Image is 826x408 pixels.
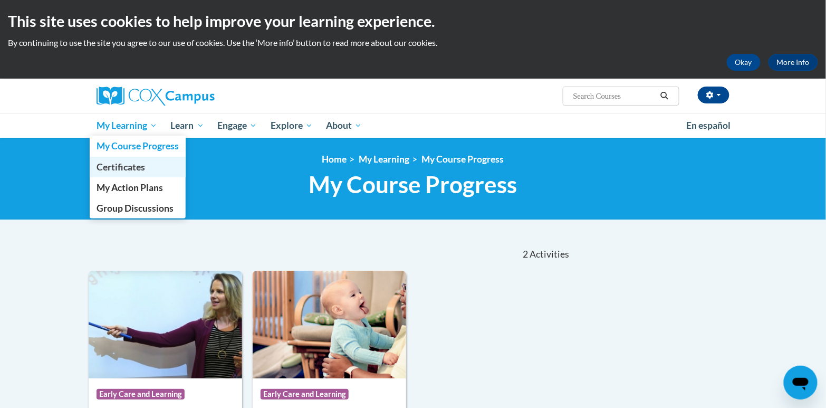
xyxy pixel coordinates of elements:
[309,170,517,198] span: My Course Progress
[253,271,406,378] img: Course Logo
[210,113,264,138] a: Engage
[422,154,504,165] a: My Course Progress
[523,249,528,260] span: 2
[90,157,186,177] a: Certificates
[8,37,818,49] p: By continuing to use the site you agree to our use of cookies. Use the ‘More info’ button to read...
[97,389,185,400] span: Early Care and Learning
[90,177,186,198] a: My Action Plans
[698,87,729,103] button: Account Settings
[89,271,242,378] img: Course Logo
[97,182,163,193] span: My Action Plans
[572,90,657,102] input: Search Courses
[97,140,179,151] span: My Course Progress
[97,162,145,173] span: Certificates
[261,389,349,400] span: Early Care and Learning
[784,366,818,400] iframe: Button to launch messaging window
[97,87,215,106] img: Cox Campus
[164,113,211,138] a: Learn
[90,136,186,156] a: My Course Progress
[769,54,818,71] a: More Info
[530,249,569,260] span: Activities
[271,119,313,132] span: Explore
[8,11,818,32] h2: This site uses cookies to help improve your learning experience.
[657,90,673,102] button: Search
[97,203,174,214] span: Group Discussions
[90,113,164,138] a: My Learning
[359,154,410,165] a: My Learning
[90,198,186,219] a: Group Discussions
[264,113,320,138] a: Explore
[81,113,745,138] div: Main menu
[97,87,297,106] a: Cox Campus
[326,119,362,132] span: About
[97,119,157,132] span: My Learning
[679,115,737,137] a: En español
[686,120,731,131] span: En español
[171,119,204,132] span: Learn
[322,154,347,165] a: Home
[727,54,761,71] button: Okay
[320,113,369,138] a: About
[217,119,257,132] span: Engage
